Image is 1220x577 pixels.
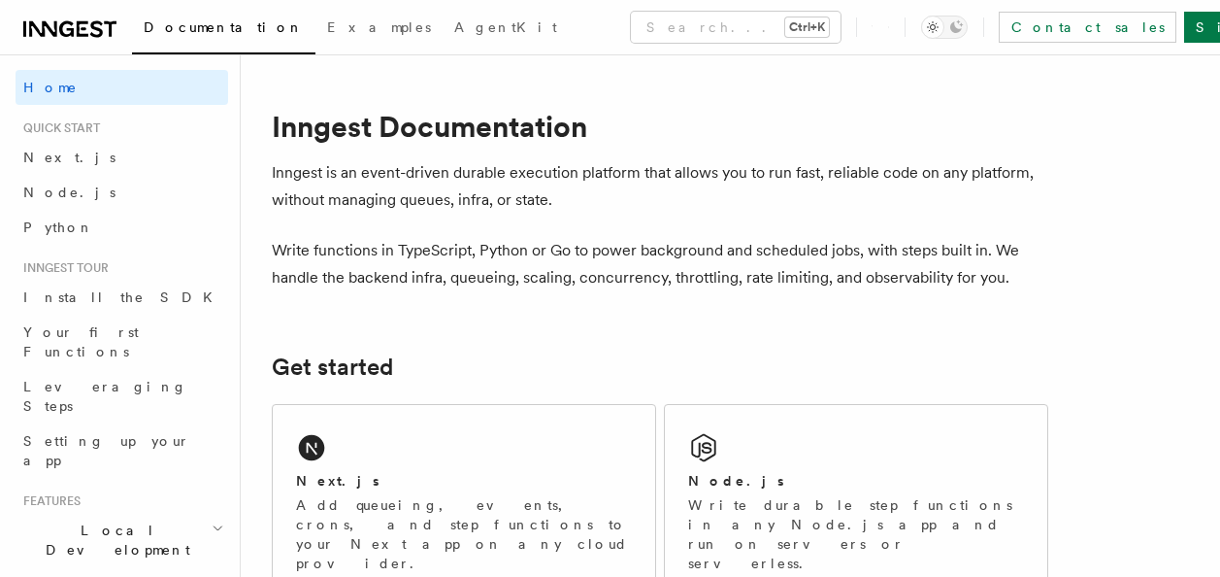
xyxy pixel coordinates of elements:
[272,237,1048,291] p: Write functions in TypeScript, Python or Go to power background and scheduled jobs, with steps bu...
[16,140,228,175] a: Next.js
[272,159,1048,214] p: Inngest is an event-driven durable execution platform that allows you to run fast, reliable code ...
[688,471,784,491] h2: Node.js
[144,19,304,35] span: Documentation
[327,19,431,35] span: Examples
[16,260,109,276] span: Inngest tour
[16,424,228,478] a: Setting up your app
[921,16,968,39] button: Toggle dark mode
[23,150,115,165] span: Next.js
[785,17,829,37] kbd: Ctrl+K
[16,369,228,424] a: Leveraging Steps
[296,471,379,491] h2: Next.js
[454,19,557,35] span: AgentKit
[16,513,228,567] button: Local Development
[296,495,632,573] p: Add queueing, events, crons, and step functions to your Next app on any cloud provider.
[16,493,81,509] span: Features
[16,315,228,369] a: Your first Functions
[272,354,393,381] a: Get started
[631,12,841,43] button: Search...Ctrl+K
[23,289,224,305] span: Install the SDK
[132,6,315,54] a: Documentation
[23,220,94,235] span: Python
[23,433,190,468] span: Setting up your app
[688,495,1024,573] p: Write durable step functions in any Node.js app and run on servers or serverless.
[16,120,100,136] span: Quick start
[23,78,78,97] span: Home
[23,185,115,200] span: Node.js
[23,379,187,414] span: Leveraging Steps
[315,6,443,52] a: Examples
[16,521,212,560] span: Local Development
[16,280,228,315] a: Install the SDK
[443,6,569,52] a: AgentKit
[16,70,228,105] a: Home
[23,324,139,359] span: Your first Functions
[272,109,1048,144] h1: Inngest Documentation
[16,210,228,245] a: Python
[999,12,1176,43] a: Contact sales
[16,175,228,210] a: Node.js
